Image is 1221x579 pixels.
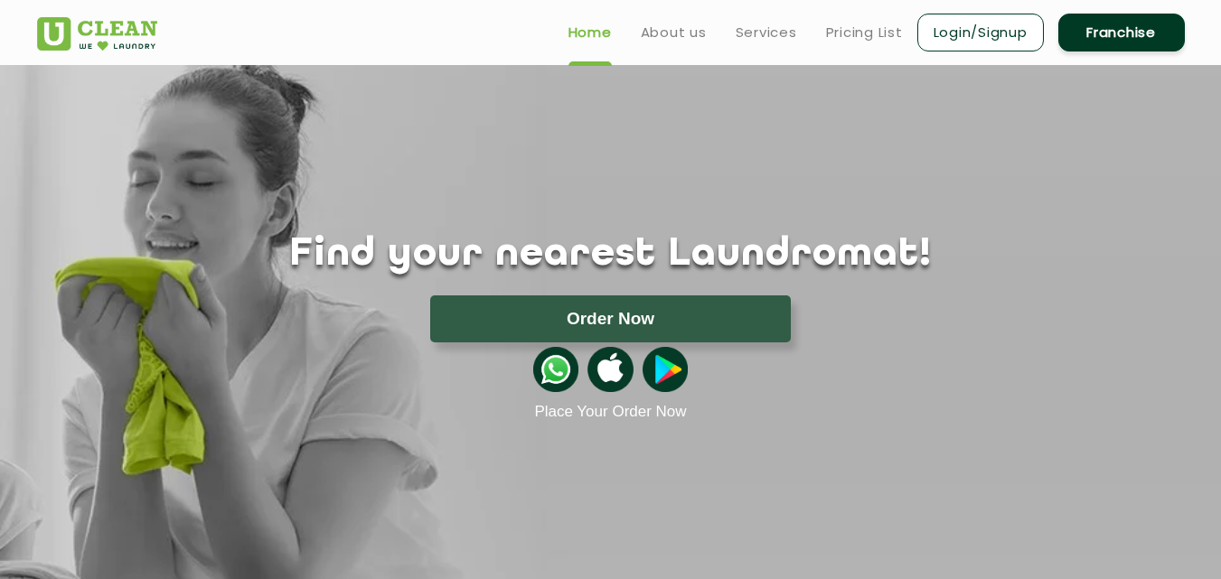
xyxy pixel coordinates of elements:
a: Pricing List [826,22,903,43]
img: whatsappicon.png [533,347,578,392]
a: Login/Signup [917,14,1044,51]
a: Home [568,22,612,43]
img: apple-icon.png [587,347,633,392]
a: Franchise [1058,14,1185,51]
h1: Find your nearest Laundromat! [23,232,1198,277]
a: Place Your Order Now [534,403,686,421]
button: Order Now [430,295,791,342]
a: About us [641,22,707,43]
img: playstoreicon.png [643,347,688,392]
img: UClean Laundry and Dry Cleaning [37,17,157,51]
a: Services [736,22,797,43]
